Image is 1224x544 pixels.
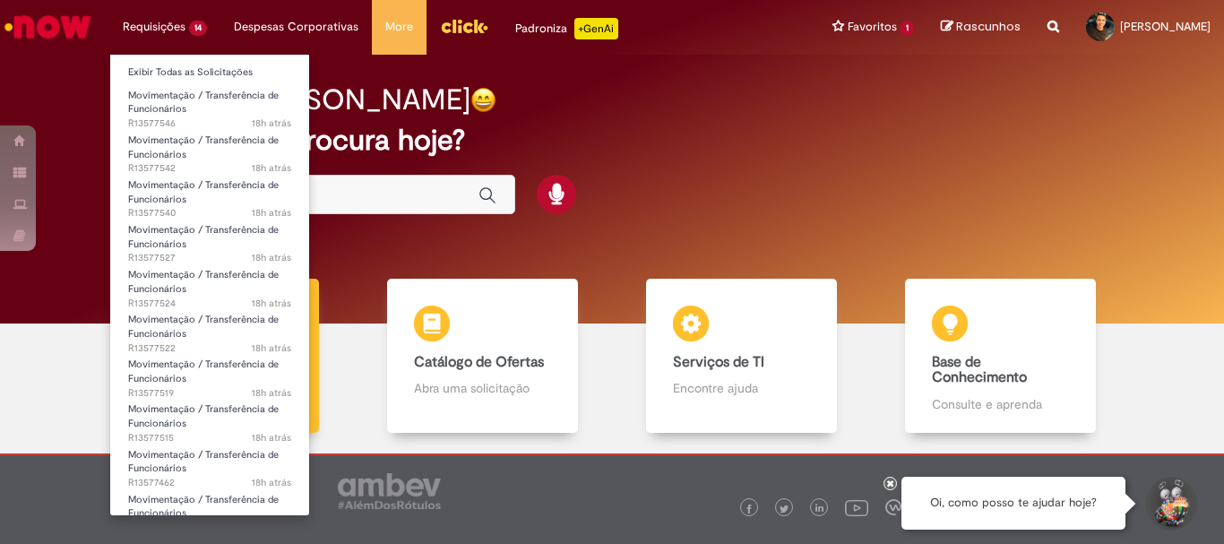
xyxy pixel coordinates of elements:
span: 18h atrás [252,161,291,175]
a: Aberto R13577542 : Movimentação / Transferência de Funcionários [110,131,309,169]
a: Aberto R13577515 : Movimentação / Transferência de Funcionários [110,400,309,438]
a: Aberto R13577519 : Movimentação / Transferência de Funcionários [110,355,309,393]
img: logo_footer_linkedin.png [815,504,824,514]
span: 18h atrás [252,206,291,220]
p: Consulte e aprenda [932,395,1068,413]
a: Aberto R13577459 : Movimentação / Transferência de Funcionários [110,490,309,529]
h2: O que você procura hoje? [127,125,1097,156]
span: More [385,18,413,36]
p: +GenAi [574,18,618,39]
span: [PERSON_NAME] [1120,19,1211,34]
span: R13577519 [128,386,291,401]
span: 18h atrás [252,251,291,264]
span: Movimentação / Transferência de Funcionários [128,223,279,251]
time: 29/09/2025 15:00:16 [252,386,291,400]
span: Movimentação / Transferência de Funcionários [128,268,279,296]
time: 29/09/2025 14:53:38 [252,476,291,489]
span: 18h atrás [252,297,291,310]
span: Despesas Corporativas [234,18,358,36]
span: R13577527 [128,251,291,265]
span: R13577524 [128,297,291,311]
img: logo_footer_facebook.png [745,505,754,514]
time: 29/09/2025 15:00:57 [252,251,291,264]
a: Catálogo de Ofertas Abra uma solicitação [353,279,612,434]
span: Movimentação / Transferência de Funcionários [128,134,279,161]
time: 29/09/2025 15:04:04 [252,161,291,175]
span: Movimentação / Transferência de Funcionários [128,402,279,430]
div: Padroniza [515,18,618,39]
p: Encontre ajuda [673,379,809,397]
img: click_logo_yellow_360x200.png [440,13,488,39]
a: Aberto R13577462 : Movimentação / Transferência de Funcionários [110,445,309,484]
span: Favoritos [848,18,897,36]
span: R13577542 [128,161,291,176]
time: 29/09/2025 15:00:31 [252,341,291,355]
span: R13577515 [128,431,291,445]
ul: Requisições [109,54,310,516]
p: Abra uma solicitação [414,379,550,397]
time: 29/09/2025 14:59:57 [252,431,291,445]
a: Aberto R13577546 : Movimentação / Transferência de Funcionários [110,86,309,125]
span: Movimentação / Transferência de Funcionários [128,448,279,476]
a: Tirar dúvidas Tirar dúvidas com Lupi Assist e Gen Ai [94,279,353,434]
span: R13577540 [128,206,291,220]
a: Aberto R13577524 : Movimentação / Transferência de Funcionários [110,265,309,304]
span: Movimentação / Transferência de Funcionários [128,313,279,341]
a: Aberto R13577522 : Movimentação / Transferência de Funcionários [110,310,309,349]
img: logo_footer_youtube.png [845,496,868,519]
button: Iniciar Conversa de Suporte [1143,477,1197,531]
span: R13577522 [128,341,291,356]
img: logo_footer_twitter.png [780,505,789,514]
b: Base de Conhecimento [932,353,1027,387]
span: 14 [189,21,207,36]
a: Aberto R13577540 : Movimentação / Transferência de Funcionários [110,176,309,214]
span: Requisições [123,18,185,36]
a: Rascunhos [941,19,1021,36]
img: logo_footer_ambev_rotulo_gray.png [338,473,441,509]
span: R13577546 [128,117,291,131]
a: Aberto R13577527 : Movimentação / Transferência de Funcionários [110,220,309,259]
span: R13577462 [128,476,291,490]
span: 18h atrás [252,386,291,400]
b: Serviços de TI [673,353,764,371]
span: 1 [901,21,914,36]
a: Serviços de TI Encontre ajuda [612,279,871,434]
time: 29/09/2025 15:00:43 [252,297,291,310]
img: logo_footer_workplace.png [885,499,901,515]
a: Exibir Todas as Solicitações [110,63,309,82]
img: ServiceNow [2,9,94,45]
span: Movimentação / Transferência de Funcionários [128,493,279,521]
span: 18h atrás [252,476,291,489]
time: 29/09/2025 15:03:57 [252,206,291,220]
span: 18h atrás [252,341,291,355]
div: Oi, como posso te ajudar hoje? [901,477,1125,530]
span: Rascunhos [956,18,1021,35]
span: Movimentação / Transferência de Funcionários [128,358,279,385]
span: Movimentação / Transferência de Funcionários [128,178,279,206]
a: Base de Conhecimento Consulte e aprenda [871,279,1130,434]
span: 18h atrás [252,431,291,445]
span: Movimentação / Transferência de Funcionários [128,89,279,117]
b: Catálogo de Ofertas [414,353,544,371]
img: happy-face.png [470,87,496,113]
span: 18h atrás [252,117,291,130]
